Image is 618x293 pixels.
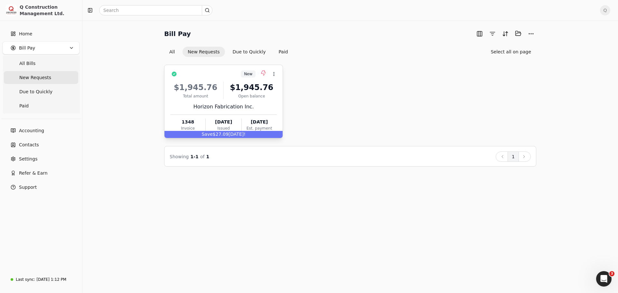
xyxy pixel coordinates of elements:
button: Due to Quickly [228,47,271,57]
span: Showing [170,154,189,159]
span: Save [201,132,212,137]
span: New [244,71,252,77]
span: of [200,154,205,159]
span: [DATE]! [229,132,246,137]
a: Due to Quickly [4,85,78,98]
span: New Requests [19,74,51,81]
h2: Bill Pay [164,29,191,39]
span: Home [19,31,32,37]
a: Contacts [3,138,80,151]
a: All Bills [4,57,78,70]
button: New Requests [183,47,225,57]
span: Paid [19,103,29,109]
span: Refer & Earn [19,170,48,177]
button: All [164,47,180,57]
div: $1,945.76 [170,82,221,93]
button: 1 [508,151,519,162]
div: [DATE] [242,119,277,125]
a: Home [3,27,80,40]
a: New Requests [4,71,78,84]
div: Horizon Fabrication Inc. [170,103,277,111]
a: Paid [4,99,78,112]
a: Last sync:[DATE] 1:12 PM [3,274,80,285]
div: Open balance [226,93,277,99]
button: More [526,29,536,39]
div: Last sync: [16,277,35,282]
button: Paid [274,47,293,57]
button: Batch (0) [513,28,523,39]
div: $1,945.76 [226,82,277,93]
img: 3171ca1f-602b-4dfe-91f0-0ace091e1481.jpeg [5,5,17,16]
div: Invoice filter options [164,47,293,57]
button: Sort [500,29,510,39]
div: Issued [206,125,241,131]
span: Due to Quickly [19,88,52,95]
span: Accounting [19,127,44,134]
span: 1 - 1 [191,154,199,159]
div: Invoice [170,125,205,131]
div: Total amount [170,93,221,99]
a: Accounting [3,124,80,137]
span: Settings [19,156,37,162]
div: $27.09 [164,131,283,138]
div: [DATE] [206,119,241,125]
a: Settings [3,152,80,165]
button: Q [600,5,610,15]
span: Bill Pay [19,45,35,51]
span: 3 [609,271,614,276]
span: Contacts [19,142,39,148]
button: Bill Pay [3,41,80,54]
span: 1 [206,154,210,159]
button: Select all on page [486,47,536,57]
span: Support [19,184,37,191]
div: Est. payment [242,125,277,131]
div: 1348 [170,119,205,125]
iframe: Intercom live chat [596,271,612,287]
div: [DATE] 1:12 PM [36,277,66,282]
button: Support [3,181,80,194]
div: Q Construction Management Ltd. [20,4,77,17]
input: Search [99,5,212,15]
button: Refer & Earn [3,167,80,179]
span: All Bills [19,60,35,67]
